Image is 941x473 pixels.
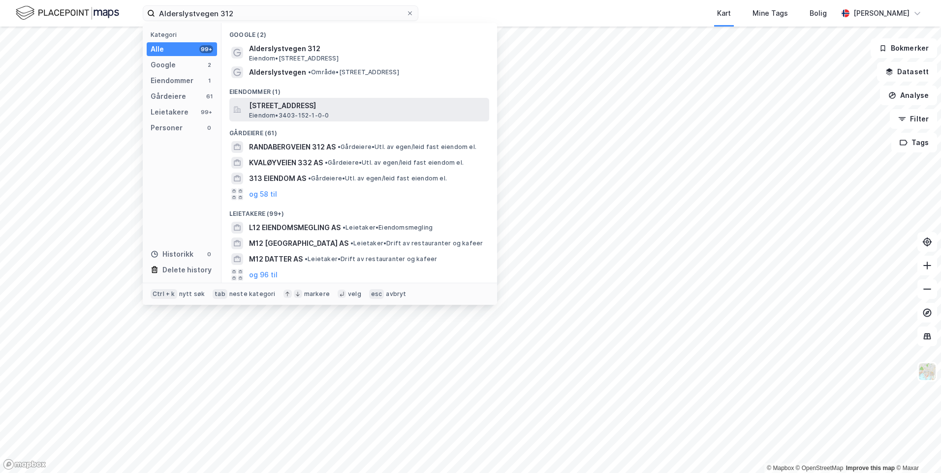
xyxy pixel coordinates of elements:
div: Bolig [810,7,827,19]
a: OpenStreetMap [796,465,844,472]
div: Historikk [151,248,193,260]
span: Område • [STREET_ADDRESS] [308,68,399,76]
div: Eiendommer (1) [221,80,497,98]
span: Alderslystvegen 312 [249,43,485,55]
div: neste kategori [229,290,276,298]
div: Ctrl + k [151,289,177,299]
div: Alle [151,43,164,55]
img: logo.f888ab2527a4732fd821a326f86c7f29.svg [16,4,119,22]
div: 0 [205,124,213,132]
div: 2 [205,61,213,69]
iframe: Chat Widget [892,426,941,473]
a: Mapbox homepage [3,459,46,470]
span: • [325,159,328,166]
div: Kart [717,7,731,19]
span: Gårdeiere • Utl. av egen/leid fast eiendom el. [338,143,476,151]
span: • [308,68,311,76]
span: Leietaker • Drift av restauranter og kafeer [350,239,483,247]
div: 0 [205,250,213,258]
span: • [305,255,308,263]
span: M12 [GEOGRAPHIC_DATA] AS [249,237,348,249]
div: Leietakere [151,106,188,118]
span: Leietaker • Drift av restauranter og kafeer [305,255,437,263]
div: Gårdeiere [151,90,186,102]
img: Z [918,362,937,381]
div: Eiendommer [151,75,193,87]
div: 1 [205,77,213,85]
div: markere [304,290,330,298]
div: nytt søk [179,290,205,298]
div: 61 [205,92,213,100]
span: • [350,239,353,247]
div: 99+ [199,45,213,53]
span: RANDABERGVEIEN 312 AS [249,141,336,153]
span: KVALØYVEIEN 332 AS [249,157,323,169]
button: Analyse [880,86,937,105]
span: • [338,143,341,150]
div: esc [369,289,384,299]
input: Søk på adresse, matrikkel, gårdeiere, leietakere eller personer [155,6,406,21]
a: Improve this map [846,465,895,472]
div: 99+ [199,108,213,116]
button: Tags [891,133,937,152]
button: Bokmerker [871,38,937,58]
div: Google [151,59,176,71]
span: Eiendom • 3403-152-1-0-0 [249,112,329,119]
div: Delete history [162,264,212,276]
div: avbryt [386,290,406,298]
div: Google (2) [221,23,497,41]
span: [STREET_ADDRESS] [249,100,485,112]
div: Kategori [151,31,217,38]
span: 313 EIENDOM AS [249,173,306,184]
span: Leietaker • Eiendomsmegling [343,224,433,232]
div: [PERSON_NAME] [853,7,910,19]
div: Personer [151,122,183,134]
button: Filter [890,109,937,129]
div: velg [348,290,361,298]
a: Mapbox [767,465,794,472]
div: Gårdeiere (61) [221,121,497,139]
div: Mine Tags [753,7,788,19]
span: • [308,175,311,182]
button: Datasett [877,62,937,82]
button: og 96 til [249,269,278,281]
div: tab [213,289,227,299]
span: L12 EIENDOMSMEGLING AS [249,222,341,234]
span: Alderslystvegen [249,66,306,78]
span: Gårdeiere • Utl. av egen/leid fast eiendom el. [325,159,464,167]
span: Gårdeiere • Utl. av egen/leid fast eiendom el. [308,175,447,182]
div: Leietakere (99+) [221,202,497,220]
span: Eiendom • [STREET_ADDRESS] [249,55,339,62]
span: • [343,224,345,231]
button: og 58 til [249,188,277,200]
span: M12 DATTER AS [249,253,303,265]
